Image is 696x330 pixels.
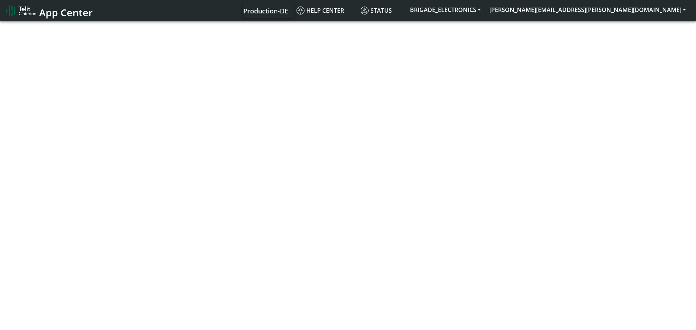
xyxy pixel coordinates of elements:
span: Production-DE [243,7,288,15]
img: status.svg [361,7,369,14]
span: Help center [297,7,344,14]
a: Help center [294,3,358,18]
button: [PERSON_NAME][EMAIL_ADDRESS][PERSON_NAME][DOMAIN_NAME] [485,3,690,16]
a: App Center [6,3,92,18]
a: Your current platform instance [243,3,288,18]
img: knowledge.svg [297,7,304,14]
span: App Center [39,6,93,19]
a: Status [358,3,406,18]
img: logo-telit-cinterion-gw-new.png [6,5,36,17]
span: Status [361,7,392,14]
button: BRIGADE_ELECTRONICS [406,3,485,16]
